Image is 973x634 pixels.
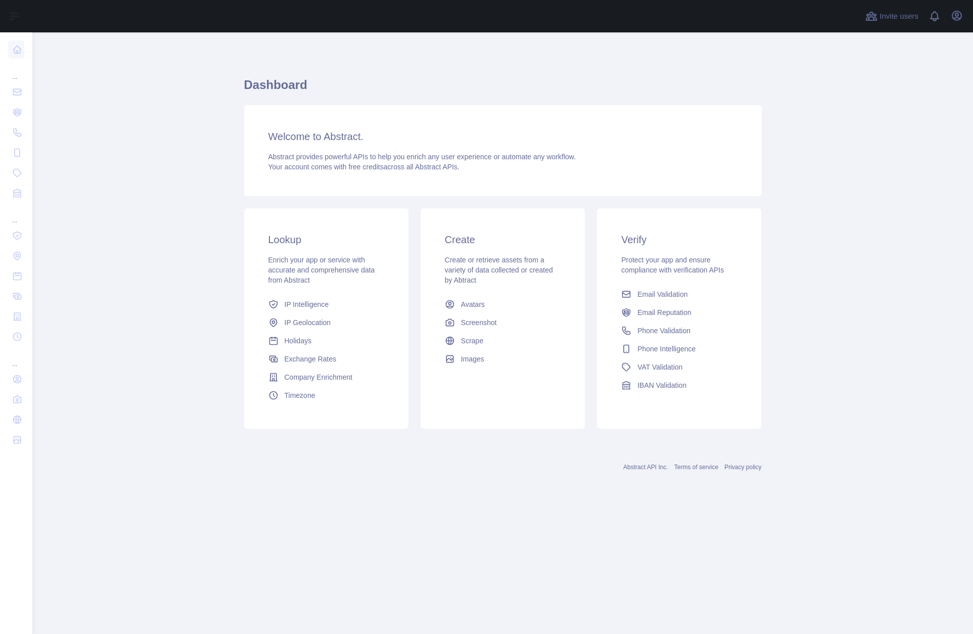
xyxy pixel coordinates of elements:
[617,303,741,322] a: Email Reputation
[637,344,696,354] span: Phone Intelligence
[268,129,737,144] h3: Welcome to Abstract.
[617,358,741,376] a: VAT Validation
[445,256,553,284] span: Create or retrieve assets from a variety of data collected or created by Abtract
[268,153,576,161] span: Abstract provides powerful APIs to help you enrich any user experience or automate any workflow.
[445,233,561,247] h3: Create
[285,299,329,309] span: IP Intelligence
[285,354,337,364] span: Exchange Rates
[621,233,737,247] h3: Verify
[264,295,388,313] a: IP Intelligence
[264,332,388,350] a: Holidays
[264,350,388,368] a: Exchange Rates
[461,318,497,328] span: Screenshot
[617,285,741,303] a: Email Validation
[637,307,691,318] span: Email Reputation
[863,8,920,24] button: Invite users
[264,386,388,404] a: Timezone
[461,299,485,309] span: Avatars
[8,204,24,224] div: ...
[8,348,24,368] div: ...
[674,464,718,471] a: Terms of service
[264,368,388,386] a: Company Enrichment
[268,256,375,284] span: Enrich your app or service with accurate and comprehensive data from Abstract
[285,390,315,400] span: Timezone
[441,295,565,313] a: Avatars
[637,380,686,390] span: IBAN Validation
[285,372,353,382] span: Company Enrichment
[8,61,24,81] div: ...
[268,163,459,171] span: Your account comes with across all Abstract APIs.
[621,256,724,274] span: Protect your app and ensure compliance with verification APIs
[244,77,762,101] h1: Dashboard
[617,340,741,358] a: Phone Intelligence
[879,11,918,22] span: Invite users
[264,313,388,332] a: IP Geolocation
[637,289,687,299] span: Email Validation
[637,326,690,336] span: Phone Validation
[637,362,682,372] span: VAT Validation
[617,322,741,340] a: Phone Validation
[349,163,384,171] span: free credits
[724,464,761,471] a: Privacy policy
[441,332,565,350] a: Scrape
[285,336,312,346] span: Holidays
[617,376,741,394] a: IBAN Validation
[268,233,384,247] h3: Lookup
[441,313,565,332] a: Screenshot
[461,336,483,346] span: Scrape
[285,318,331,328] span: IP Geolocation
[441,350,565,368] a: Images
[623,464,668,471] a: Abstract API Inc.
[461,354,484,364] span: Images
